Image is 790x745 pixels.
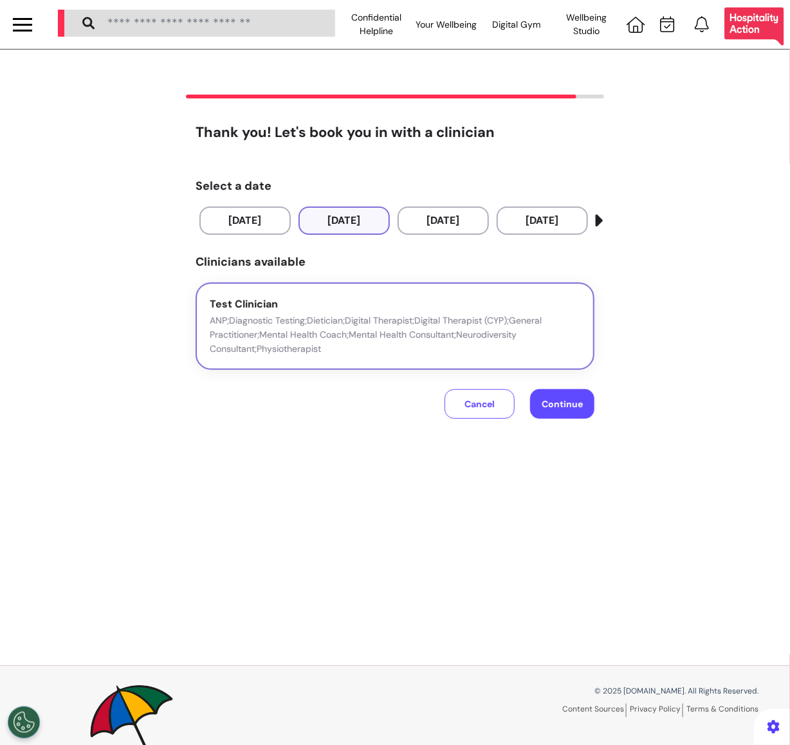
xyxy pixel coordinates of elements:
h4: Select a date [196,179,594,194]
button: Cancel [445,389,515,419]
button: [DATE] [299,207,390,235]
button: [DATE] [199,207,291,235]
button: Test ClinicianANP;Diagnostic Testing;Dietician;Digital Therapist;Digital Therapist (CYP);General ... [196,282,594,371]
div: Wellbeing Studio [551,6,621,42]
a: Privacy Policy [630,704,683,717]
button: [DATE] [497,207,588,235]
a: Terms & Conditions [686,704,758,714]
div: Confidential Helpline [342,6,412,42]
p: © 2025 [DOMAIN_NAME]. All Rights Reserved. [405,685,758,697]
p: ANP;Diagnostic Testing;Dietician;Digital Therapist;Digital Therapist (CYP);General Practitioner;M... [210,313,580,356]
span: Test Clinician [210,297,278,311]
a: Content Sources [562,704,627,717]
button: Continue [530,389,594,419]
h4: Clinicians available [196,255,594,270]
button: Open Preferences [8,706,40,739]
div: Digital Gym [481,6,551,42]
div: Your Wellbeing [411,6,481,42]
button: [DATE] [398,207,489,235]
h3: Thank you! Let's book you in with a clinician [196,124,594,141]
span: Continue [542,398,583,410]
